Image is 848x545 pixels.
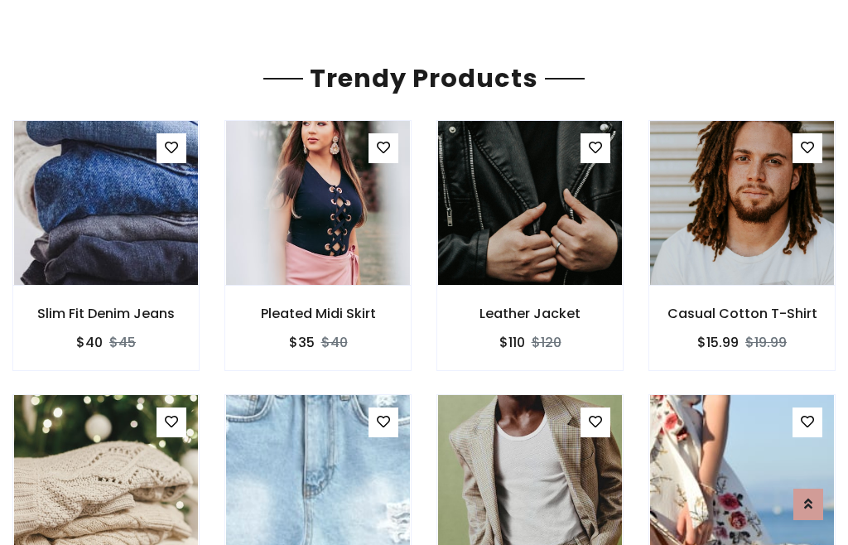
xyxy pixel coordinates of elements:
del: $120 [532,333,561,352]
del: $40 [321,333,348,352]
h6: $35 [289,335,315,350]
h6: Slim Fit Denim Jeans [13,306,199,321]
h6: Leather Jacket [437,306,623,321]
del: $19.99 [745,333,787,352]
h6: Pleated Midi Skirt [225,306,411,321]
del: $45 [109,333,136,352]
h6: $110 [499,335,525,350]
span: Trendy Products [303,60,545,96]
h6: $40 [76,335,103,350]
h6: Casual Cotton T-Shirt [649,306,835,321]
h6: $15.99 [697,335,739,350]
